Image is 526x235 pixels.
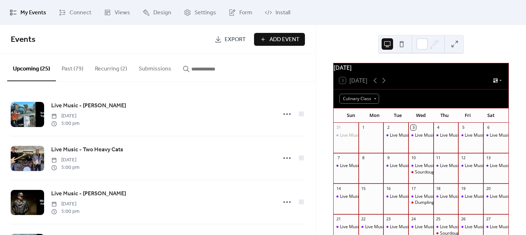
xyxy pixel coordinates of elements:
[415,132,473,138] div: Live Music - [PERSON_NAME]
[386,216,391,222] div: 23
[383,224,408,230] div: Live Music - Jon Millsap Music
[178,3,221,22] a: Settings
[415,224,473,230] div: Live Music - [PERSON_NAME]
[440,224,498,230] div: Live Music - [PERSON_NAME]
[99,3,135,22] a: Views
[115,9,130,17] span: Views
[133,54,177,80] button: Submissions
[336,216,341,222] div: 21
[408,132,434,138] div: Live Music - Kenny Taylor
[51,189,126,199] a: Live Music - [PERSON_NAME]
[411,125,416,130] div: 3
[386,186,391,191] div: 16
[408,224,434,230] div: Live Music - Michael Campbell
[7,54,56,81] button: Upcoming (25)
[365,224,423,230] div: Live Music - [PERSON_NAME]
[479,108,503,123] div: Sat
[51,164,80,171] span: 5:00 pm
[340,163,398,169] div: Live Music - [PERSON_NAME]
[483,224,508,230] div: Live Music - Jon Ranger
[11,32,35,48] span: Events
[51,156,80,164] span: [DATE]
[239,9,252,17] span: Form
[89,54,133,80] button: Recurring (2)
[436,216,441,222] div: 25
[408,163,434,169] div: Live Music - Gary Wooten
[390,163,461,169] div: Live Music - [PERSON_NAME] Music
[4,3,52,22] a: My Events
[486,125,491,130] div: 6
[361,125,366,130] div: 1
[411,155,416,161] div: 10
[340,132,398,138] div: Live Music - [PERSON_NAME]
[53,3,97,22] a: Connect
[254,33,305,46] button: Add Event
[390,224,461,230] div: Live Music - [PERSON_NAME] Music
[269,35,300,44] span: Add Event
[383,132,408,138] div: Live Music - Jon Millsap Music
[336,125,341,130] div: 31
[51,146,123,154] span: Live Music - Two Heavy Cats
[415,200,511,206] div: Dumpling Making Class at [GEOGRAPHIC_DATA]
[51,102,126,110] span: Live Music - [PERSON_NAME]
[225,35,246,44] span: Export
[440,163,498,169] div: Live Music - [PERSON_NAME]
[336,155,341,161] div: 7
[434,224,459,230] div: Live Music - Rowdy Yates
[434,132,459,138] div: Live Music - Two Heavy Cats
[339,108,363,123] div: Sun
[411,186,416,191] div: 17
[334,194,359,200] div: Live Music - Blue Harmonix
[408,169,434,175] div: Sourdough Starter Class
[361,155,366,161] div: 8
[51,112,80,120] span: [DATE]
[483,132,508,138] div: Live Music - The Belmore's
[195,9,216,17] span: Settings
[334,132,359,138] div: Live Music - Emily Smith
[51,208,80,215] span: 5:00 pm
[56,54,89,80] button: Past (79)
[415,194,473,200] div: Live Music - [PERSON_NAME]
[386,155,391,161] div: 9
[432,108,456,123] div: Thu
[486,216,491,222] div: 27
[336,186,341,191] div: 14
[20,9,46,17] span: My Events
[51,120,80,127] span: 5:00 pm
[434,194,459,200] div: Live Music - Tennessee Jimmy Harrell & Amaya Rose
[340,224,395,230] div: Live Music -Two Heavy Cats
[363,108,386,123] div: Mon
[465,132,523,138] div: Live Music - [PERSON_NAME]
[386,125,391,130] div: 2
[340,194,394,200] div: Live Music - Blue Harmonix
[458,163,483,169] div: Live Music - Rolf Gehrung
[70,9,91,17] span: Connect
[361,186,366,191] div: 15
[486,186,491,191] div: 20
[460,155,466,161] div: 12
[409,108,432,123] div: Wed
[137,3,177,22] a: Design
[458,132,483,138] div: Live Music - Michael Peters
[390,132,461,138] div: Live Music - [PERSON_NAME] Music
[436,125,441,130] div: 4
[486,155,491,161] div: 13
[434,163,459,169] div: Live Music - Sam Rouissi
[390,194,461,200] div: Live Music - [PERSON_NAME] Music
[465,224,523,230] div: Live Music - [PERSON_NAME]
[458,194,483,200] div: Live Music - Dave Tate
[460,125,466,130] div: 5
[465,163,523,169] div: Live Music - [PERSON_NAME]
[456,108,479,123] div: Fri
[408,200,434,206] div: Dumpling Making Class at Primal House
[383,163,408,169] div: Live Music - Jon Millsap Music
[51,101,126,111] a: Live Music - [PERSON_NAME]
[383,194,408,200] div: Live Music - Jon Millsap Music
[483,194,508,200] div: Live Music - Katie Chappell
[411,216,416,222] div: 24
[209,33,251,46] a: Export
[436,155,441,161] div: 11
[334,63,508,72] div: [DATE]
